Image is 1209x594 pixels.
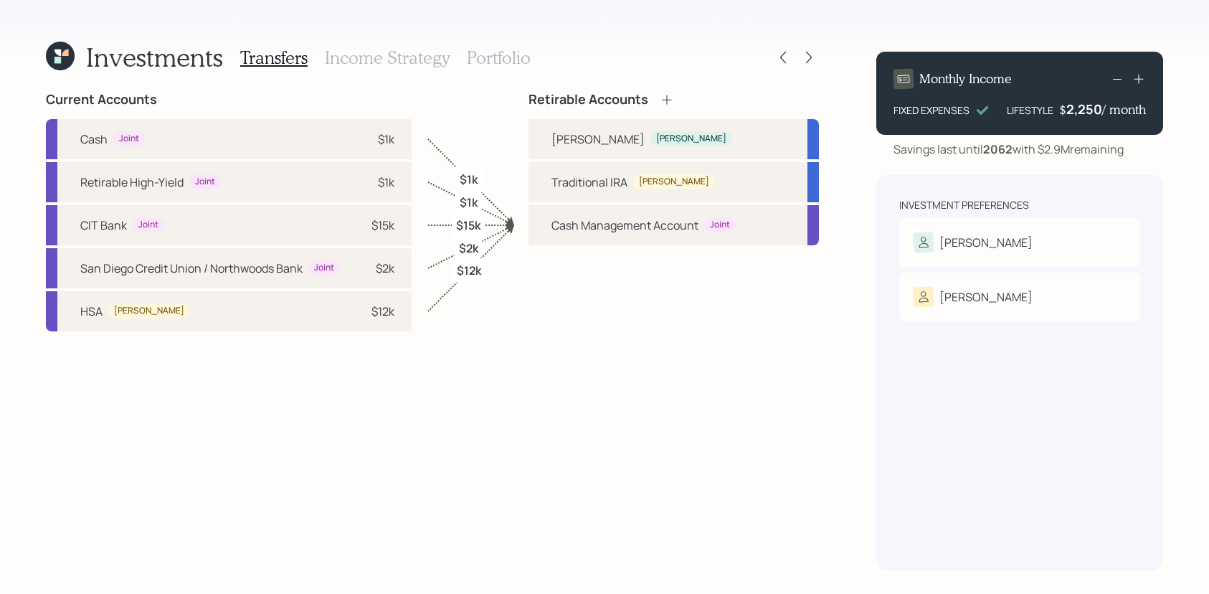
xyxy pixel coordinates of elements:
[983,141,1013,157] b: 2062
[138,219,158,231] div: Joint
[1066,100,1102,118] div: 2,250
[919,71,1012,87] h4: Monthly Income
[195,176,215,188] div: Joint
[456,217,480,232] label: $15k
[314,262,334,274] div: Joint
[656,133,726,145] div: [PERSON_NAME]
[80,303,103,320] div: HSA
[551,217,698,234] div: Cash Management Account
[80,217,127,234] div: CIT Bank
[460,171,478,187] label: $1k
[325,47,450,68] h3: Income Strategy
[240,47,308,68] h3: Transfers
[378,174,394,191] div: $1k
[378,131,394,148] div: $1k
[899,198,1029,212] div: Investment Preferences
[551,131,645,148] div: [PERSON_NAME]
[119,133,139,145] div: Joint
[893,141,1124,158] div: Savings last until with $2.9M remaining
[1102,102,1146,118] h4: / month
[457,263,481,278] label: $12k
[376,260,394,277] div: $2k
[639,176,709,188] div: [PERSON_NAME]
[114,305,184,317] div: [PERSON_NAME]
[460,194,478,209] label: $1k
[939,288,1033,306] div: [PERSON_NAME]
[710,219,730,231] div: Joint
[80,260,303,277] div: San Diego Credit Union / Northwoods Bank
[80,131,108,148] div: Cash
[467,47,531,68] h3: Portfolio
[459,240,478,255] label: $2k
[1059,102,1066,118] h4: $
[893,103,969,118] div: FIXED EXPENSES
[371,217,394,234] div: $15k
[551,174,627,191] div: Traditional IRA
[939,234,1033,251] div: [PERSON_NAME]
[80,174,184,191] div: Retirable High-Yield
[528,92,648,108] h4: Retirable Accounts
[86,42,223,72] h1: Investments
[46,92,157,108] h4: Current Accounts
[1007,103,1053,118] div: LIFESTYLE
[371,303,394,320] div: $12k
